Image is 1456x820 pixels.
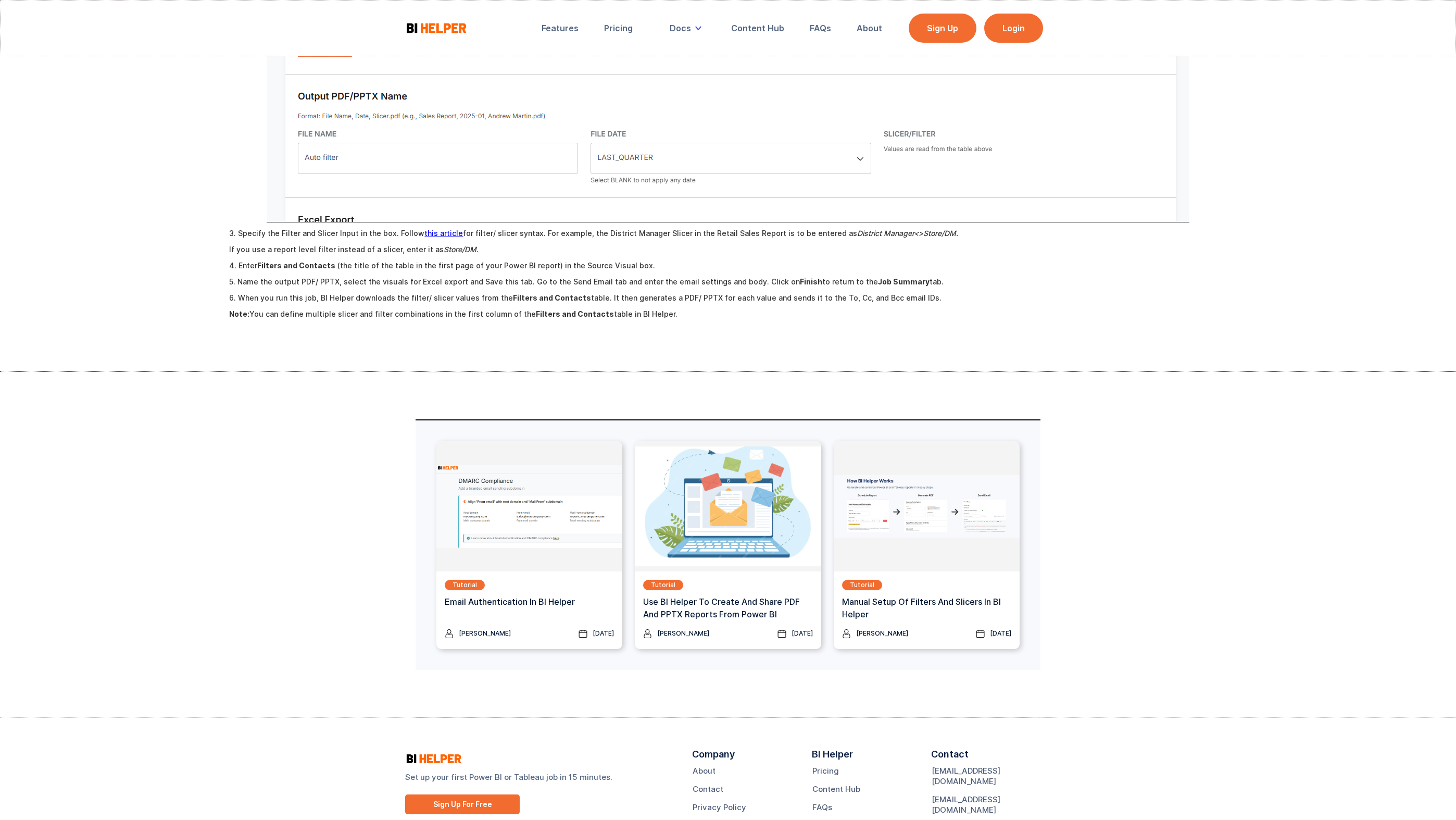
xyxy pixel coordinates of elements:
[693,766,716,776] a: About
[812,802,832,813] a: FAQs
[878,277,930,286] strong: Job Summary
[542,23,579,33] div: Features
[932,794,1051,815] a: [EMAIL_ADDRESS][DOMAIN_NAME]
[812,749,853,766] div: BI Helper
[229,292,1226,303] p: 6. When you run this job, BI Helper downloads the filter/ slicer values from the table. It then g...
[857,23,882,33] div: About
[534,17,586,40] a: Features
[405,753,462,765] img: logo
[802,17,838,40] a: FAQs
[693,802,746,813] a: Privacy Policy
[229,308,1226,319] p: You can define multiple slicer and filter combinations in the first column of the table in BI Hel...
[792,628,813,639] div: [DATE]
[536,309,614,318] strong: Filters and Contacts
[810,23,831,33] div: FAQs
[459,628,511,639] div: [PERSON_NAME]
[662,17,713,40] div: Docs
[693,784,723,794] a: Contact
[229,260,1226,271] p: 4. Enter (the title of the table in the first page of your Power BI report) in the Source Visual ...
[229,309,249,318] strong: Note:
[651,580,675,590] div: Tutorial
[990,628,1011,639] div: [DATE]
[800,277,822,286] strong: Finish
[931,749,969,766] div: Contact
[604,23,633,33] div: Pricing
[513,293,591,302] strong: Filters and Contacts
[842,595,1011,620] h3: Manual Setup of Filters and Slicers in BI Helper
[257,261,335,270] strong: Filters and Contacts
[229,228,1226,239] p: 3. Specify the Filter and Slicer Input in the box. Follow for filter/ slicer syntax. For example,...
[856,628,908,639] div: [PERSON_NAME]
[984,14,1043,43] a: Login
[849,17,889,40] a: About
[593,628,614,639] div: [DATE]
[724,17,792,40] a: Content Hub
[812,766,839,776] a: Pricing
[229,244,1226,255] p: If you use a report level filter instead of a slicer, enter it as .
[643,595,812,620] h3: Use BI Helper To Create And Share PDF and PPTX Reports From Power BI
[657,628,709,639] div: [PERSON_NAME]
[436,441,622,649] a: TutorialEmail Authentication in BI Helper[PERSON_NAME][DATE]
[229,276,1226,287] p: 5. Name the output PDF/ PPTX, select the visuals for Excel export and Save this tab. Go to the Se...
[424,229,463,238] a: this article
[731,23,784,33] div: Content Hub
[635,441,821,649] a: TutorialUse BI Helper To Create And Share PDF and PPTX Reports From Power BI[PERSON_NAME][DATE]
[597,17,640,40] a: Pricing
[670,23,691,33] div: Docs
[857,229,958,238] em: District Manager<>Store/DM.
[405,794,520,814] a: Sign Up For Free
[453,580,477,590] div: Tutorial
[850,580,874,590] div: Tutorial
[445,595,575,608] h3: Email Authentication in BI Helper
[812,784,860,794] a: Content Hub
[444,245,476,254] em: Store/DM
[909,14,976,43] a: Sign Up
[692,749,735,766] div: Company
[405,772,671,782] strong: Set up your first Power BI or Tableau job in 15 minutes.
[834,441,1020,649] a: TutorialManual Setup of Filters and Slicers in BI Helper[PERSON_NAME][DATE]
[932,766,1051,787] a: [EMAIL_ADDRESS][DOMAIN_NAME]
